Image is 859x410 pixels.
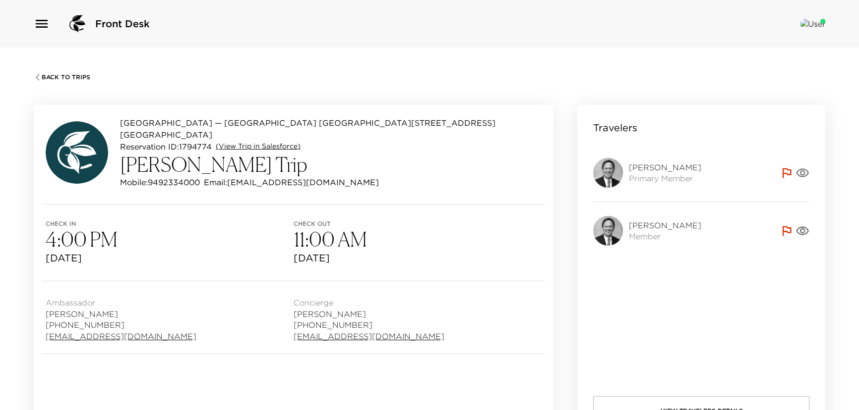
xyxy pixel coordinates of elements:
[65,12,89,36] img: logo
[629,231,701,242] span: Member
[629,162,701,173] span: [PERSON_NAME]
[629,220,701,231] span: [PERSON_NAME]
[593,121,637,135] p: Travelers
[46,121,108,184] img: avatar.4afec266560d411620d96f9f038fe73f.svg
[294,297,444,308] span: Concierge
[120,141,212,153] p: Reservation ID: 1794774
[120,117,542,141] p: [GEOGRAPHIC_DATA] — [GEOGRAPHIC_DATA] [GEOGRAPHIC_DATA][STREET_ADDRESS][GEOGRAPHIC_DATA]
[294,227,542,251] h3: 11:00 AM
[294,308,444,319] span: [PERSON_NAME]
[46,227,294,251] h3: 4:00 PM
[216,142,301,152] a: (View Trip in Salesforce)
[46,220,294,227] span: Check in
[593,216,623,246] img: 9k=
[46,319,196,330] span: [PHONE_NUMBER]
[294,319,444,330] span: [PHONE_NUMBER]
[46,297,196,308] span: Ambassador
[95,17,150,31] span: Front Desk
[46,308,196,319] span: [PERSON_NAME]
[593,158,623,188] img: 9k=
[800,19,825,29] img: User
[629,173,701,184] span: Primary Member
[42,74,90,81] span: Back To Trips
[294,220,542,227] span: Check out
[294,251,542,265] span: [DATE]
[120,153,542,176] h3: [PERSON_NAME] Trip
[204,176,379,188] p: Email: [EMAIL_ADDRESS][DOMAIN_NAME]
[294,331,444,342] a: [EMAIL_ADDRESS][DOMAIN_NAME]
[46,251,294,265] span: [DATE]
[46,331,196,342] a: [EMAIL_ADDRESS][DOMAIN_NAME]
[120,176,200,188] p: Mobile: 9492334000
[34,73,90,81] button: Back To Trips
